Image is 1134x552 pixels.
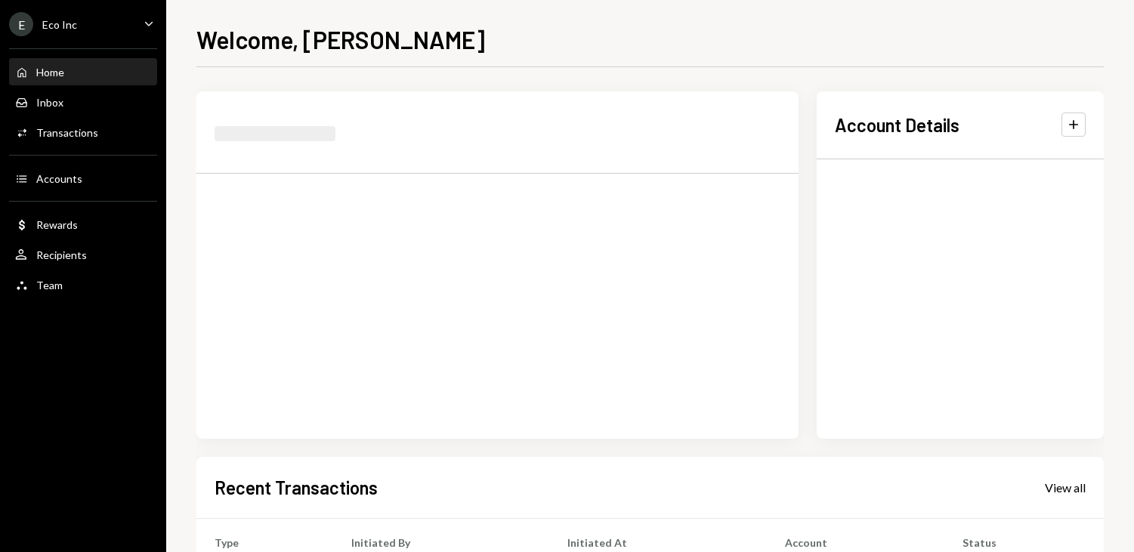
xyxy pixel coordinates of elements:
a: View all [1045,479,1086,495]
a: Recipients [9,241,157,268]
div: Home [36,66,64,79]
a: Home [9,58,157,85]
div: E [9,12,33,36]
a: Inbox [9,88,157,116]
a: Rewards [9,211,157,238]
a: Accounts [9,165,157,192]
h2: Account Details [835,113,959,137]
a: Transactions [9,119,157,146]
div: Inbox [36,96,63,109]
a: Team [9,271,157,298]
div: Rewards [36,218,78,231]
div: Team [36,279,63,291]
div: Recipients [36,248,87,261]
div: View all [1045,480,1086,495]
div: Eco Inc [42,18,77,31]
h1: Welcome, [PERSON_NAME] [196,24,485,54]
div: Accounts [36,172,82,185]
h2: Recent Transactions [215,475,378,500]
div: Transactions [36,126,98,139]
